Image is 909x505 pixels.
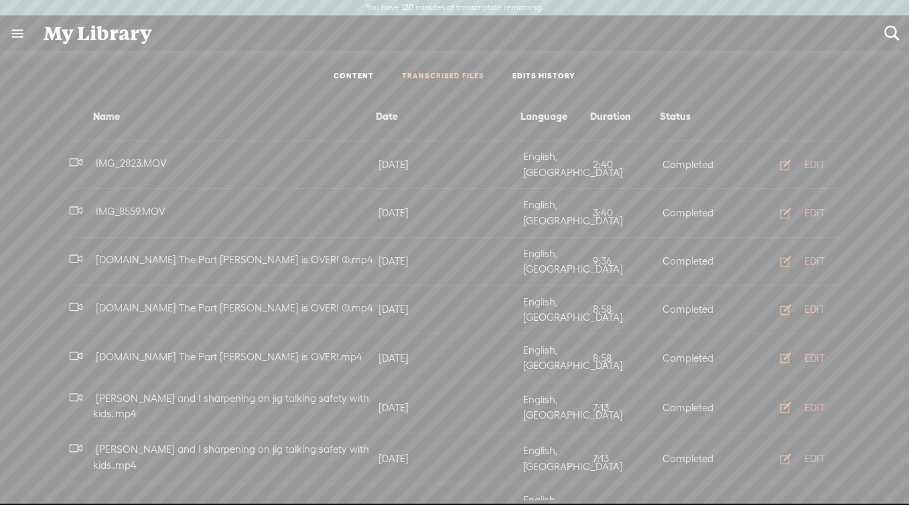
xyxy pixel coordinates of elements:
[587,109,657,125] div: Duration
[660,253,729,269] div: Completed
[69,109,373,125] div: Name
[805,206,825,220] div: EDIT
[376,301,520,317] div: [DATE]
[660,157,729,173] div: Completed
[518,109,587,125] div: Language
[657,109,727,125] div: Status
[762,448,835,470] button: EDIT
[660,350,729,366] div: Completed
[520,246,590,277] div: English, [GEOGRAPHIC_DATA]
[660,400,729,416] div: Completed
[520,149,590,180] div: English, [GEOGRAPHIC_DATA]
[520,197,590,228] div: English, [GEOGRAPHIC_DATA]
[805,352,825,365] div: EDIT
[660,451,729,467] div: Completed
[376,400,520,416] div: [DATE]
[520,443,590,474] div: English, [GEOGRAPHIC_DATA]
[762,347,835,368] button: EDIT
[805,255,825,268] div: EDIT
[376,350,520,366] div: [DATE]
[376,451,520,467] div: [DATE]
[660,205,729,221] div: Completed
[520,392,590,423] div: English, [GEOGRAPHIC_DATA]
[590,301,660,317] div: 8:58
[93,351,365,362] span: [DOMAIN_NAME] The Part [PERSON_NAME] is OVER!.mp4
[376,253,520,269] div: [DATE]
[762,202,835,224] button: EDIT
[93,157,169,169] span: IMG_2823.MOV
[520,342,590,374] div: English, [GEOGRAPHIC_DATA]
[34,16,875,51] div: My Library
[762,299,835,320] button: EDIT
[93,206,167,217] span: IMG_8559.MOV
[590,400,660,416] div: 7:13
[805,303,825,316] div: EDIT
[93,392,369,420] span: [PERSON_NAME] and I sharpening on jig talking safety with kids..mp4
[805,401,825,415] div: EDIT
[366,3,543,13] label: You have 120 minutes of transcription remaining.
[762,250,835,272] button: EDIT
[376,157,520,173] div: [DATE]
[373,109,518,125] div: Date
[376,205,520,221] div: [DATE]
[93,302,376,313] span: [DOMAIN_NAME] The Part [PERSON_NAME] is OVER! (1).mp4
[93,254,376,265] span: [DOMAIN_NAME] The Part [PERSON_NAME] is OVER! (2).mp4
[805,452,825,465] div: EDIT
[512,71,575,82] a: EDITS HISTORY
[402,71,484,82] a: TRANSCRIBED FILES
[590,205,660,221] div: 3:40
[805,158,825,171] div: EDIT
[762,396,835,418] button: EDIT
[590,451,660,467] div: 7:13
[660,301,729,317] div: Completed
[762,154,835,175] button: EDIT
[93,443,369,471] span: [PERSON_NAME] and I sharpening on jig talking safety with kids..mp4
[590,157,660,173] div: 2:40
[520,294,590,326] div: English, [GEOGRAPHIC_DATA]
[590,253,660,269] div: 9:36
[334,71,374,82] a: CONTENT
[590,350,660,366] div: 8:58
